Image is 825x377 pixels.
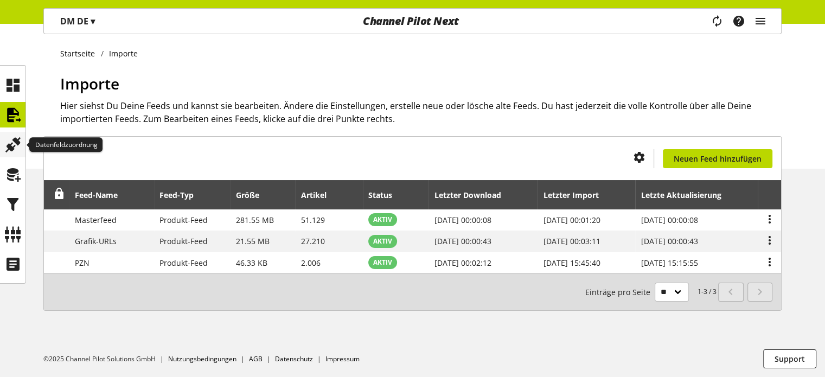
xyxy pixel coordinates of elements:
span: PZN [75,258,89,268]
a: Neuen Feed hinzufügen [663,149,772,168]
span: AKTIV [373,237,392,246]
div: Größe [236,189,270,201]
span: 27.210 [301,236,325,246]
span: 46.33 KB [236,258,267,268]
div: Entsperren, um Zeilen neu anzuordnen [50,188,65,202]
span: [DATE] 15:15:55 [641,258,698,268]
button: Support [763,349,816,368]
span: AKTIV [373,258,392,267]
a: AGB [249,354,263,363]
span: 2.006 [301,258,321,268]
span: [DATE] 15:45:40 [543,258,600,268]
span: [DATE] 00:00:43 [434,236,491,246]
div: Letzte Aktualisierung [641,189,732,201]
span: Masterfeed [75,215,117,225]
a: Datenschutz [275,354,313,363]
span: AKTIV [373,215,392,225]
span: ▾ [91,15,95,27]
span: Grafik-URLs [75,236,117,246]
div: Feed-Typ [159,189,204,201]
div: Artikel [301,189,337,201]
a: Startseite [60,48,101,59]
small: 1-3 / 3 [585,283,717,302]
span: [DATE] 00:00:08 [434,215,491,225]
li: ©2025 Channel Pilot Solutions GmbH [43,354,168,364]
span: 51.129 [301,215,325,225]
div: Letzter Download [434,189,512,201]
h2: Hier siehst Du Deine Feeds und kannst sie bearbeiten. Ändere die Einstellungen, erstelle neue ode... [60,99,782,125]
span: Produkt-Feed [159,236,208,246]
span: 281.55 MB [236,215,274,225]
span: [DATE] 00:02:12 [434,258,491,268]
span: Neuen Feed hinzufügen [674,153,762,164]
span: [DATE] 00:00:43 [641,236,698,246]
span: Produkt-Feed [159,215,208,225]
a: Nutzungsbedingungen [168,354,236,363]
span: 21.55 MB [236,236,270,246]
div: Datenfeldzuordnung [29,137,103,152]
div: Letzter Import [543,189,610,201]
span: [DATE] 00:03:11 [543,236,600,246]
span: [DATE] 00:00:08 [641,215,698,225]
span: Produkt-Feed [159,258,208,268]
span: Einträge pro Seite [585,286,655,298]
span: Importe [60,73,119,94]
span: Support [775,353,805,365]
p: DM DE [60,15,95,28]
span: [DATE] 00:01:20 [543,215,600,225]
div: Feed-Name [75,189,129,201]
a: Impressum [325,354,360,363]
div: Status [368,189,403,201]
span: Entsperren, um Zeilen neu anzuordnen [54,188,65,200]
nav: main navigation [43,8,782,34]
